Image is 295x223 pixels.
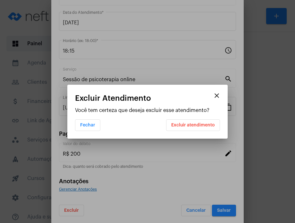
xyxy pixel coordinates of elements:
[171,123,215,127] span: Excluir atendimento
[75,94,151,102] span: Excluir Atendimento
[213,92,221,99] mat-icon: close
[75,119,100,131] button: Fechar
[80,123,95,127] span: Fechar
[166,119,220,131] button: Excluir atendimento
[75,107,220,113] p: Você tem certeza que deseja excluir esse atendimento?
